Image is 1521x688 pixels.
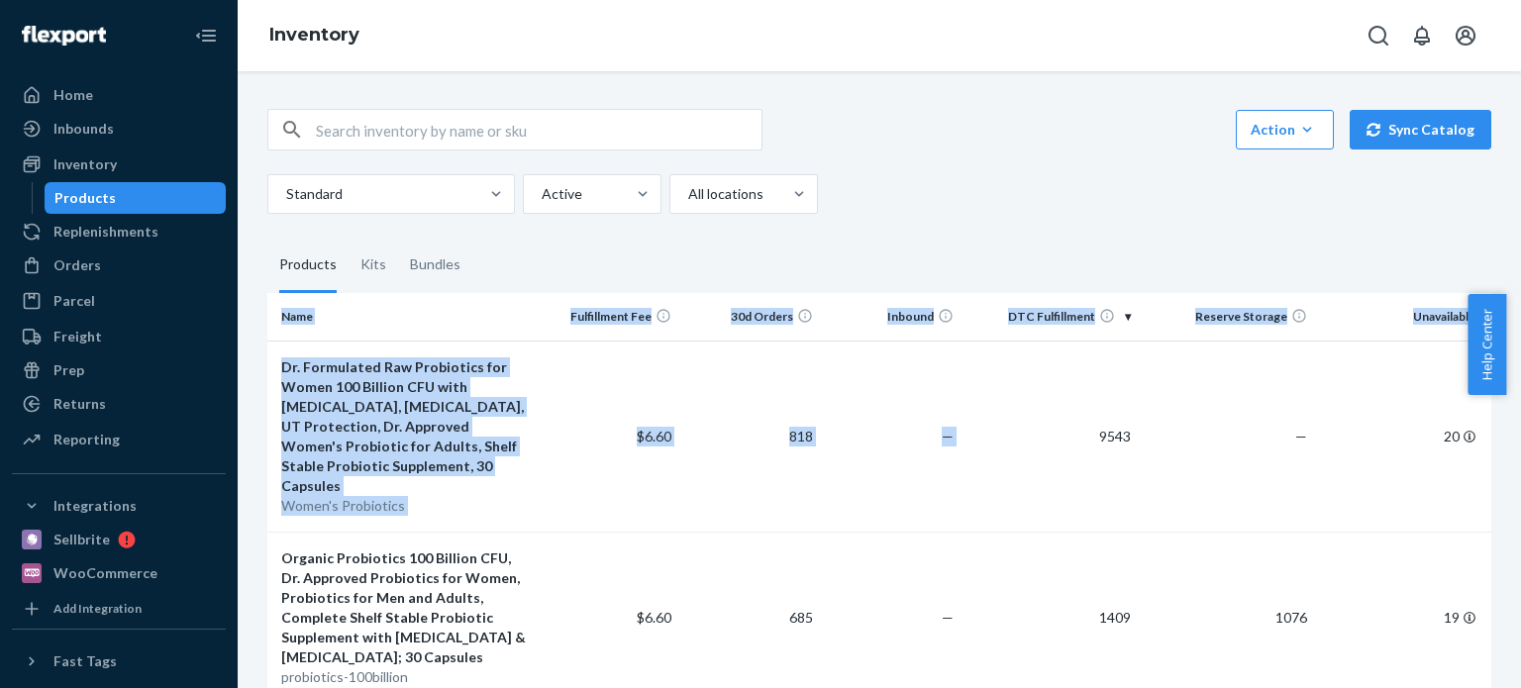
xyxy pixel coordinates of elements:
th: Inbound [821,293,963,341]
button: Open account menu [1446,16,1485,55]
div: Women's Probiotics [281,496,530,516]
div: Integrations [53,496,137,516]
td: 9543 [962,341,1138,532]
input: Standard [284,184,286,204]
a: Add Integration [12,597,226,621]
div: Returns [53,394,106,414]
div: Sellbrite [53,530,110,549]
th: 30d Orders [679,293,821,341]
a: Inventory [12,148,226,180]
div: Freight [53,327,102,346]
th: Name [273,293,538,341]
span: — [942,428,954,444]
input: Search inventory by name or sku [316,110,761,149]
a: Sellbrite [12,524,226,555]
div: Kits [360,238,386,293]
button: Integrations [12,490,226,522]
button: Fast Tags [12,645,226,677]
span: — [942,609,954,626]
a: Inventory [269,24,359,46]
input: Active [540,184,542,204]
a: Returns [12,388,226,420]
th: DTC Fulfillment [962,293,1138,341]
div: Products [279,238,337,293]
a: WooCommerce [12,557,226,589]
div: Organic Probiotics 100 Billion CFU, Dr. Approved Probiotics for Women, Probiotics for Men and Adu... [281,548,530,667]
th: Fulfillment Fee [539,293,680,341]
div: Add Integration [53,600,142,617]
div: Prep [53,360,84,380]
div: Home [53,85,93,105]
div: Orders [53,255,101,275]
div: Action [1251,120,1319,140]
div: Bundles [410,238,460,293]
input: All locations [686,184,688,204]
a: Prep [12,354,226,386]
a: Products [45,182,227,214]
a: Inbounds [12,113,226,145]
button: Open Search Box [1359,16,1398,55]
td: 20 [1315,341,1491,532]
span: $6.60 [637,428,671,444]
div: Inbounds [53,119,114,139]
button: Close Navigation [186,16,226,55]
th: Reserve Storage [1139,293,1315,341]
a: Freight [12,321,226,352]
a: Replenishments [12,216,226,247]
img: Flexport logo [22,26,106,46]
a: Parcel [12,285,226,317]
a: Orders [12,249,226,281]
div: Replenishments [53,222,158,242]
a: Home [12,79,226,111]
span: — [1295,428,1307,444]
div: Reporting [53,430,120,449]
button: Action [1236,110,1334,149]
span: $6.60 [637,609,671,626]
button: Sync Catalog [1350,110,1491,149]
ol: breadcrumbs [253,7,375,64]
div: Parcel [53,291,95,311]
div: Inventory [53,154,117,174]
a: Reporting [12,424,226,455]
th: Unavailable [1315,293,1491,341]
td: 818 [679,341,821,532]
div: Products [54,188,116,208]
div: probiotics-100billion [281,667,530,687]
div: WooCommerce [53,563,157,583]
div: Fast Tags [53,651,117,671]
button: Open notifications [1402,16,1442,55]
div: Dr. Formulated Raw Probiotics for Women 100 Billion CFU with [MEDICAL_DATA], [MEDICAL_DATA], UT P... [281,357,530,496]
button: Help Center [1468,294,1506,395]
